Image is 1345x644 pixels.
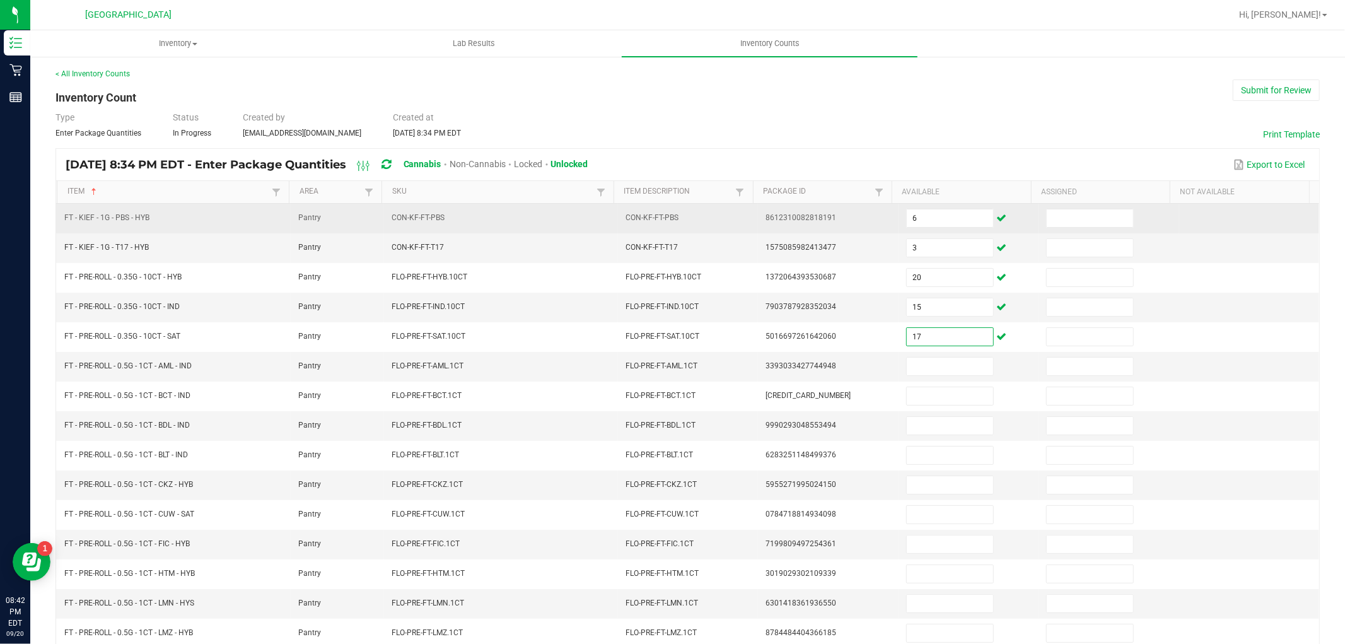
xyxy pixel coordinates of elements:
a: < All Inventory Counts [55,69,130,78]
span: Inventory Count [55,91,136,104]
a: Filter [593,184,608,200]
span: 1575085982413477 [766,243,836,252]
span: 9990293048553494 [766,421,836,430]
span: 6301418361936550 [766,599,836,607]
a: Filter [732,184,747,200]
span: In Progress [173,129,211,138]
span: 0784718814934098 [766,510,836,518]
span: Locked [514,159,542,169]
span: FLO-PRE-FT-AML.1CT [626,361,697,370]
span: Pantry [298,480,321,489]
div: [DATE] 8:34 PM EDT - Enter Package Quantities [66,153,598,177]
span: 5016697261642060 [766,332,836,341]
span: Pantry [298,391,321,400]
span: 7903787928352034 [766,302,836,311]
span: Created by [243,112,285,122]
span: Pantry [298,243,321,252]
a: AreaSortable [300,187,361,197]
span: FLO-PRE-FT-AML.1CT [392,361,463,370]
span: Lab Results [436,38,512,49]
span: Pantry [298,361,321,370]
span: FT - PRE-ROLL - 0.5G - 1CT - BDL - IND [64,421,190,430]
span: Pantry [298,628,321,637]
span: FT - PRE-ROLL - 0.5G - 1CT - LMN - HYS [64,599,194,607]
a: Package IdSortable [763,187,871,197]
span: FLO-PRE-FT-HYB.10CT [626,272,701,281]
th: Assigned [1031,181,1170,204]
span: Pantry [298,272,321,281]
span: [GEOGRAPHIC_DATA] [86,9,172,20]
span: FT - PRE-ROLL - 0.5G - 1CT - CKZ - HYB [64,480,193,489]
inline-svg: Inventory [9,37,22,49]
span: Pantry [298,510,321,518]
inline-svg: Retail [9,64,22,76]
span: Pantry [298,450,321,459]
span: Type [55,112,74,122]
span: Pantry [298,332,321,341]
span: FLO-PRE-FT-HTM.1CT [392,569,465,578]
span: 3019029302109339 [766,569,836,578]
span: Pantry [298,213,321,222]
span: FLO-PRE-FT-LMZ.1CT [392,628,463,637]
iframe: Resource center unread badge [37,541,52,556]
a: Inventory [30,30,326,57]
span: Pantry [298,539,321,548]
a: ItemSortable [67,187,269,197]
span: 8784484404366185 [766,628,836,637]
span: FLO-PRE-FT-BDL.1CT [626,421,696,430]
span: FLO-PRE-FT-IND.10CT [392,302,465,311]
span: FLO-PRE-FT-BCT.1CT [626,391,696,400]
span: FT - KIEF - 1G - PBS - HYB [64,213,149,222]
span: Sortable [89,187,99,197]
span: FLO-PRE-FT-BLT.1CT [392,450,459,459]
span: FLO-PRE-FT-LMZ.1CT [626,628,697,637]
span: FLO-PRE-FT-CKZ.1CT [392,480,463,489]
span: FT - PRE-ROLL - 0.5G - 1CT - HTM - HYB [64,569,195,578]
span: FLO-PRE-FT-LMN.1CT [392,599,464,607]
th: Not Available [1170,181,1309,204]
span: FLO-PRE-FT-BDL.1CT [392,421,462,430]
span: 6283251148499376 [766,450,836,459]
button: Submit for Review [1233,79,1320,101]
p: 09/20 [6,629,25,638]
span: Inventory [31,38,325,49]
span: Hi, [PERSON_NAME]! [1239,9,1321,20]
span: [EMAIL_ADDRESS][DOMAIN_NAME] [243,129,361,138]
span: FLO-PRE-FT-CKZ.1CT [626,480,697,489]
span: [DATE] 8:34 PM EDT [393,129,461,138]
span: FT - PRE-ROLL - 0.5G - 1CT - CUW - SAT [64,510,194,518]
span: 1372064393530687 [766,272,836,281]
span: Status [173,112,199,122]
span: Pantry [298,421,321,430]
span: CON-KF-FT-T17 [392,243,444,252]
a: Filter [269,184,284,200]
span: FLO-PRE-FT-CUW.1CT [626,510,699,518]
span: Created at [393,112,434,122]
a: Inventory Counts [622,30,917,57]
span: 5955271995024150 [766,480,836,489]
span: FT - PRE-ROLL - 0.35G - 10CT - IND [64,302,180,311]
span: FLO-PRE-FT-SAT.10CT [392,332,465,341]
a: Item DescriptionSortable [624,187,732,197]
span: CON-KF-FT-T17 [626,243,678,252]
a: SKUSortable [392,187,593,197]
span: FLO-PRE-FT-IND.10CT [626,302,699,311]
span: Unlocked [551,159,588,169]
span: FLO-PRE-FT-SAT.10CT [626,332,699,341]
span: FLO-PRE-FT-BLT.1CT [626,450,693,459]
span: FT - PRE-ROLL - 0.35G - 10CT - HYB [64,272,182,281]
span: FLO-PRE-FT-HTM.1CT [626,569,699,578]
span: [CREDIT_CARD_NUMBER] [766,391,851,400]
span: Inventory Counts [723,38,817,49]
span: 7199809497254361 [766,539,836,548]
span: FLO-PRE-FT-FIC.1CT [392,539,460,548]
span: FT - KIEF - 1G - T17 - HYB [64,243,149,252]
span: FT - PRE-ROLL - 0.5G - 1CT - FIC - HYB [64,539,190,548]
span: FT - PRE-ROLL - 0.5G - 1CT - BCT - IND [64,391,190,400]
span: FT - PRE-ROLL - 0.35G - 10CT - SAT [64,332,180,341]
span: 3393033427744948 [766,361,836,370]
span: FLO-PRE-FT-CUW.1CT [392,510,465,518]
span: Pantry [298,302,321,311]
span: FT - PRE-ROLL - 0.5G - 1CT - AML - IND [64,361,192,370]
span: Cannabis [404,159,441,169]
